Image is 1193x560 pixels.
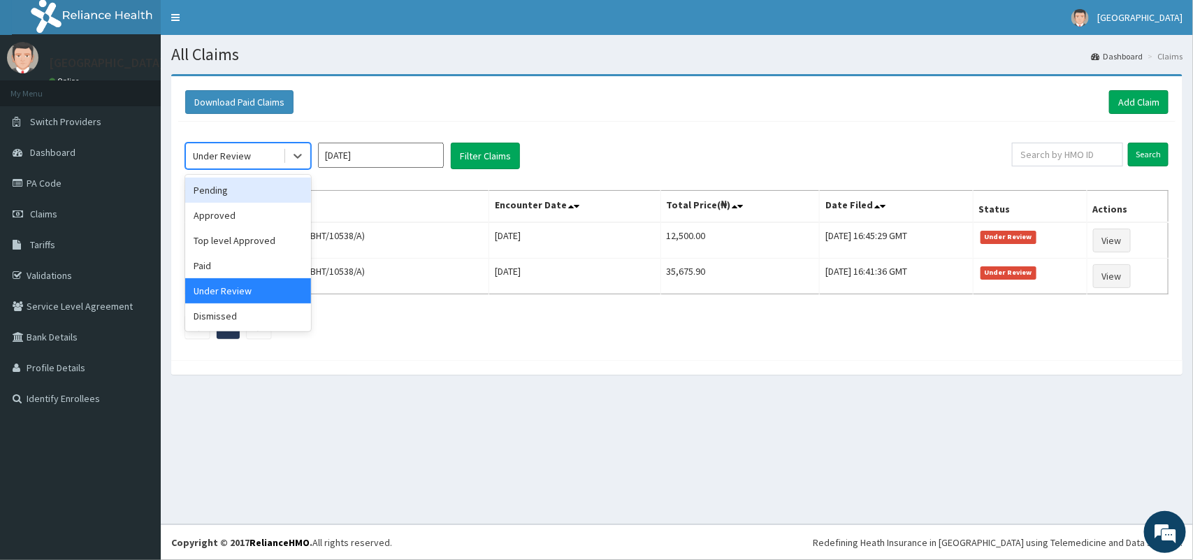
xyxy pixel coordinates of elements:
span: Dashboard [30,146,75,159]
td: Happiness [PERSON_NAME] (BHT/10538/A) [186,259,489,294]
div: Chat with us now [73,78,235,96]
span: Tariffs [30,238,55,251]
th: Date Filed [820,191,973,223]
a: View [1093,229,1131,252]
p: [GEOGRAPHIC_DATA] [49,57,164,69]
th: Name [186,191,489,223]
input: Search by HMO ID [1012,143,1123,166]
button: Filter Claims [451,143,520,169]
th: Total Price(₦) [660,191,820,223]
span: Switch Providers [30,115,101,128]
td: [DATE] [489,259,660,294]
td: 12,500.00 [660,222,820,259]
div: Under Review [185,278,311,303]
span: Claims [30,208,57,220]
span: Under Review [981,231,1037,243]
span: We're online! [81,176,193,317]
div: Paid [185,253,311,278]
img: d_794563401_company_1708531726252_794563401 [26,70,57,105]
textarea: Type your message and hit 'Enter' [7,382,266,431]
td: Happiness [PERSON_NAME] (BHT/10538/A) [186,222,489,259]
div: Minimize live chat window [229,7,263,41]
footer: All rights reserved. [161,524,1193,560]
span: [GEOGRAPHIC_DATA] [1097,11,1183,24]
div: Top level Approved [185,228,311,253]
td: [DATE] 16:41:36 GMT [820,259,973,294]
img: User Image [7,42,38,73]
td: [DATE] [489,222,660,259]
div: Approved [185,203,311,228]
th: Status [973,191,1087,223]
a: Add Claim [1109,90,1169,114]
a: View [1093,264,1131,288]
th: Encounter Date [489,191,660,223]
img: User Image [1071,9,1089,27]
div: Dismissed [185,303,311,329]
input: Select Month and Year [318,143,444,168]
a: Online [49,76,82,86]
div: Pending [185,178,311,203]
th: Actions [1087,191,1168,223]
button: Download Paid Claims [185,90,294,114]
a: Dashboard [1091,50,1143,62]
td: [DATE] 16:45:29 GMT [820,222,973,259]
span: Under Review [981,266,1037,279]
li: Claims [1144,50,1183,62]
input: Search [1128,143,1169,166]
a: RelianceHMO [250,536,310,549]
div: Under Review [193,149,251,163]
td: 35,675.90 [660,259,820,294]
strong: Copyright © 2017 . [171,536,312,549]
h1: All Claims [171,45,1183,64]
div: Redefining Heath Insurance in [GEOGRAPHIC_DATA] using Telemedicine and Data Science! [813,536,1183,550]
